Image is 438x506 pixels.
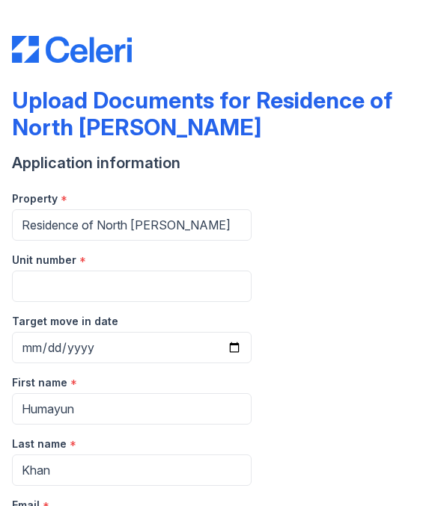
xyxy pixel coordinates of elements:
label: Unit number [12,253,76,268]
div: Application information [12,152,426,173]
img: CE_Logo_Blue-a8612792a0a2168367f1c8372b55b34899dd931a85d93a1a3d3e32e68fde9ad4.png [12,36,132,63]
div: Upload Documents for Residence of North [PERSON_NAME] [12,87,426,141]
label: Target move in date [12,314,118,329]
label: Property [12,191,58,206]
label: First name [12,375,67,390]
label: Last name [12,436,67,451]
